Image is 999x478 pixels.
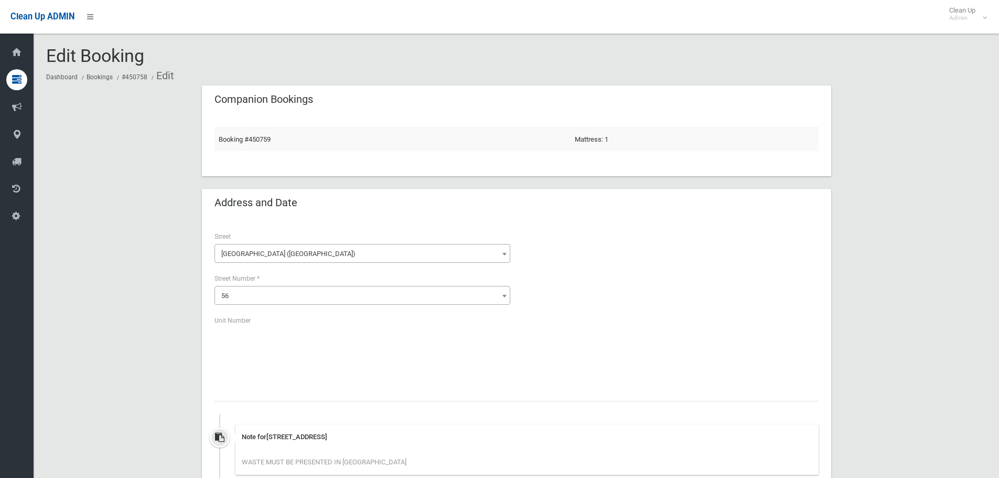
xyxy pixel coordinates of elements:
a: #450758 [122,73,147,81]
span: WASTE MUST BE PRESENTED IN [GEOGRAPHIC_DATA] [242,458,406,466]
header: Address and Date [202,193,310,213]
span: Edit Booking [46,45,144,66]
span: Clean Up [944,6,986,22]
span: 56 [217,289,508,303]
td: Mattress: 1 [571,128,819,151]
a: Booking #450759 [219,135,271,143]
li: Edit [149,66,174,86]
small: Admin [949,14,975,22]
a: Dashboard [46,73,78,81]
a: Bookings [87,73,113,81]
span: [STREET_ADDRESS] [266,433,327,441]
div: Note for [242,431,812,443]
span: Crinan Street (HURLSTONE PARK 2193) [217,247,508,261]
span: 56 [221,292,229,300]
header: Companion Bookings [202,89,326,110]
span: 56 [214,286,510,305]
span: Clean Up ADMIN [10,12,74,22]
span: Crinan Street (HURLSTONE PARK 2193) [214,244,510,263]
